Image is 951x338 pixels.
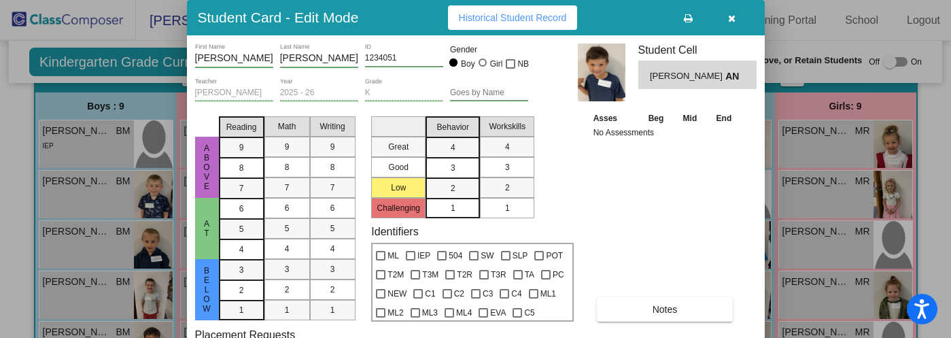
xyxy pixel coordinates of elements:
[448,5,578,30] button: Historical Student Record
[505,202,510,214] span: 1
[451,162,455,174] span: 3
[371,225,418,238] label: Identifiers
[638,44,757,56] h3: Student Cell
[239,141,244,154] span: 9
[590,111,639,126] th: Asses
[285,182,290,194] span: 7
[201,219,213,238] span: At
[638,111,674,126] th: Beg
[706,111,742,126] th: End
[437,121,469,133] span: Behavior
[454,286,464,302] span: C2
[387,267,404,283] span: T2M
[278,120,296,133] span: Math
[330,304,335,316] span: 1
[239,162,244,174] span: 8
[483,286,493,302] span: C3
[285,304,290,316] span: 1
[365,54,443,63] input: Enter ID
[239,304,244,316] span: 1
[330,182,335,194] span: 7
[226,121,257,133] span: Reading
[725,69,744,84] span: AN
[198,9,359,26] h3: Student Card - Edit Mode
[285,202,290,214] span: 6
[553,267,564,283] span: PC
[201,143,213,191] span: ABove
[422,267,438,283] span: T3M
[674,111,706,126] th: Mid
[449,248,462,264] span: 504
[653,304,678,315] span: Notes
[285,263,290,275] span: 3
[540,286,556,302] span: ML1
[239,203,244,215] span: 6
[513,248,528,264] span: SLP
[590,126,742,139] td: No Assessments
[517,56,529,72] span: NB
[481,248,494,264] span: SW
[330,284,335,296] span: 2
[285,161,290,173] span: 8
[285,284,290,296] span: 2
[285,222,290,235] span: 5
[525,267,534,283] span: TA
[451,202,455,214] span: 1
[450,44,528,56] mat-label: Gender
[330,202,335,214] span: 6
[285,141,290,153] span: 9
[422,305,438,321] span: ML3
[450,88,528,98] input: goes by name
[330,263,335,275] span: 3
[239,243,244,256] span: 4
[330,243,335,255] span: 4
[365,88,443,98] input: grade
[459,12,567,23] span: Historical Student Record
[425,286,435,302] span: C1
[490,305,506,321] span: EVA
[201,266,213,314] span: Below
[505,182,510,194] span: 2
[451,182,455,195] span: 2
[330,161,335,173] span: 8
[285,243,290,255] span: 4
[524,305,534,321] span: C5
[546,248,563,264] span: POT
[387,286,407,302] span: NEW
[491,267,506,283] span: T3R
[505,141,510,153] span: 4
[239,284,244,297] span: 2
[511,286,521,302] span: C4
[456,305,472,321] span: ML4
[457,267,472,283] span: T2R
[239,264,244,276] span: 3
[387,248,399,264] span: ML
[505,161,510,173] span: 3
[319,120,345,133] span: Writing
[195,88,273,98] input: teacher
[239,182,244,195] span: 7
[280,88,358,98] input: year
[650,69,725,84] span: [PERSON_NAME]
[460,58,475,70] div: Boy
[597,297,733,322] button: Notes
[239,223,244,235] span: 5
[489,58,503,70] div: Girl
[489,120,525,133] span: Workskills
[330,222,335,235] span: 5
[387,305,403,321] span: ML2
[330,141,335,153] span: 9
[417,248,430,264] span: IEP
[451,141,455,154] span: 4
